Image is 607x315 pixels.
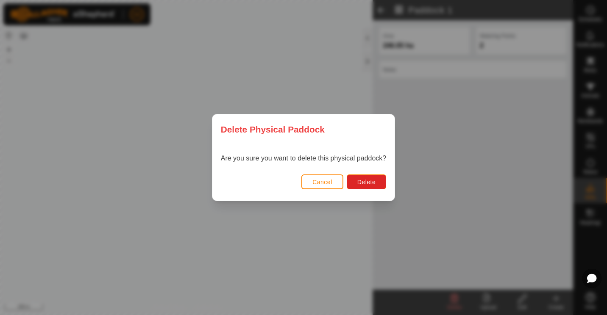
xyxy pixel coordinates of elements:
span: Are you sure you want to delete this physical paddock? [221,155,386,162]
button: Delete [347,174,386,189]
span: Delete [357,179,376,185]
button: Cancel [301,174,343,189]
span: Delete Physical Paddock [221,123,325,136]
span: Cancel [312,179,332,185]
